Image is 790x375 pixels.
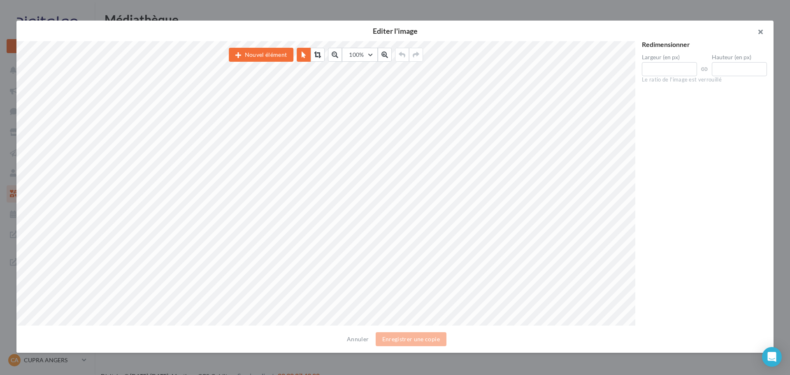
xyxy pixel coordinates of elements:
[344,334,372,344] button: Annuler
[30,27,760,35] h2: Editer l'image
[376,332,446,346] button: Enregistrer une copie
[712,54,767,60] label: Hauteur (en px)
[229,48,293,62] button: Nouvel élément
[642,41,767,48] div: Redimensionner
[642,76,767,84] div: Le ratio de l'image est verrouillé
[642,54,697,60] label: Largeur (en px)
[762,347,782,367] div: Open Intercom Messenger
[342,48,377,62] button: 100%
